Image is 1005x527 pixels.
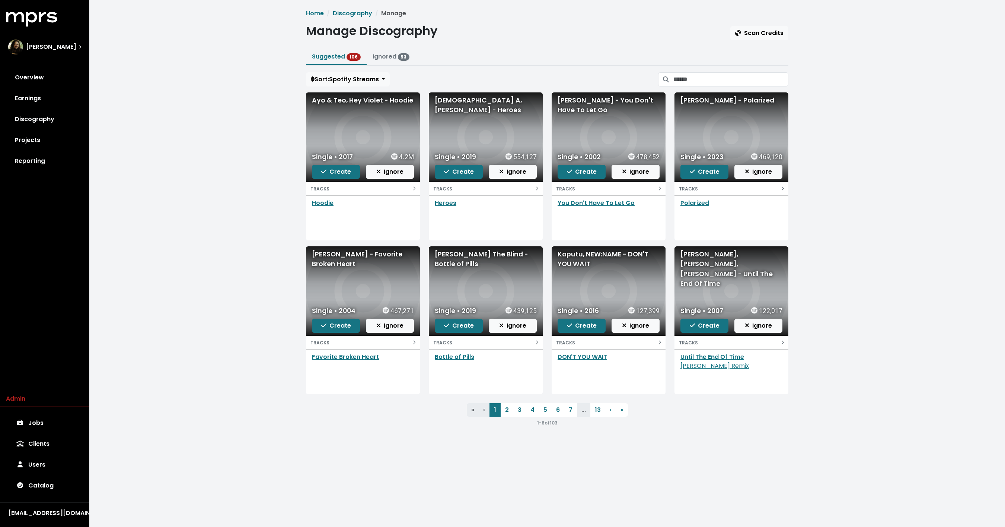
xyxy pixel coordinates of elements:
[501,403,513,417] a: 2
[310,340,329,346] small: TRACKS
[735,29,784,37] span: Scan Credits
[558,165,606,179] button: Create
[433,186,452,192] small: TRACKS
[679,186,698,192] small: TRACKS
[680,249,782,289] div: [PERSON_NAME], [PERSON_NAME], [PERSON_NAME] - Until The End Of Time
[622,321,649,330] span: Ignore
[435,353,474,361] a: Bottle of Pills
[306,182,420,195] button: TRACKS
[306,24,437,38] h1: Manage Discography
[310,186,329,192] small: TRACKS
[6,151,83,171] a: Reporting
[8,509,81,518] div: [EMAIL_ADDRESS][DOMAIN_NAME]
[8,40,23,54] img: The selected account / producer
[680,362,749,370] span: [PERSON_NAME] Remix
[312,152,353,162] div: Single • 2017
[537,420,558,426] small: 1 - 8 of 103
[680,319,728,333] button: Create
[489,403,501,417] a: 1
[680,152,724,162] div: Single • 2023
[620,405,623,414] span: »
[6,67,83,88] a: Overview
[391,152,414,162] div: 4.2M
[489,319,537,333] button: Ignore
[306,72,390,86] button: Sort:Spotify Streams
[6,475,83,496] a: Catalog
[398,53,410,61] span: 53
[558,306,599,316] div: Single • 2016
[435,199,456,207] a: Heroes
[6,433,83,454] a: Clients
[373,52,410,61] a: Ignored 53
[564,403,577,417] a: 7
[690,167,720,176] span: Create
[558,199,635,207] a: You Don't Have To Let Go
[612,319,660,333] button: Ignore
[26,42,76,51] span: [PERSON_NAME]
[429,182,543,195] button: TRACKS
[489,165,537,179] button: Ignore
[612,165,660,179] button: Ignore
[674,182,788,195] button: TRACKS
[730,26,788,40] button: Scan Credits
[558,95,660,115] div: [PERSON_NAME] - You Don't Have To Let Go
[435,152,476,162] div: Single • 2019
[513,403,526,417] a: 3
[435,249,537,269] div: [PERSON_NAME] The Blind - Bottle of Pills
[558,319,606,333] button: Create
[552,182,666,195] button: TRACKS
[610,405,612,414] span: ›
[734,165,782,179] button: Ignore
[435,165,483,179] button: Create
[372,9,406,18] li: Manage
[6,88,83,109] a: Earnings
[674,336,788,349] button: TRACKS
[435,319,483,333] button: Create
[558,249,660,269] div: Kaputu, NEW:NAME - DON'T YOU WAIT
[435,95,537,115] div: [DEMOGRAPHIC_DATA] A, [PERSON_NAME] - Heroes
[556,340,575,346] small: TRACKS
[499,167,526,176] span: Ignore
[628,152,660,162] div: 478,452
[306,9,788,18] nav: breadcrumb
[376,321,403,330] span: Ignore
[321,167,351,176] span: Create
[435,306,476,316] div: Single • 2019
[622,167,649,176] span: Ignore
[306,336,420,349] button: TRACKS
[6,15,57,23] a: mprs logo
[552,403,564,417] a: 6
[444,321,474,330] span: Create
[680,353,749,370] a: Until The End Of Time [PERSON_NAME] Remix
[679,340,698,346] small: TRACKS
[680,306,723,316] div: Single • 2007
[6,413,83,433] a: Jobs
[590,403,605,417] a: 13
[751,152,782,162] div: 469,120
[312,199,334,207] a: Hoodie
[312,165,360,179] button: Create
[505,152,537,162] div: 554,127
[311,75,379,83] span: Sort: Spotify Streams
[376,167,403,176] span: Ignore
[552,336,666,349] button: TRACKS
[312,95,414,105] div: Ayo & Teo, Hey Violet - Hoodie
[321,321,351,330] span: Create
[444,167,474,176] span: Create
[383,306,414,316] div: 467,271
[312,319,360,333] button: Create
[673,72,788,86] input: Search suggested projects
[751,306,782,316] div: 122,017
[366,165,414,179] button: Ignore
[505,306,537,316] div: 439,125
[690,321,720,330] span: Create
[312,52,361,61] a: Suggested 106
[567,321,597,330] span: Create
[745,167,772,176] span: Ignore
[628,306,660,316] div: 127,399
[429,336,543,349] button: TRACKS
[526,403,539,417] a: 4
[333,9,372,18] a: Discography
[6,454,83,475] a: Users
[366,319,414,333] button: Ignore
